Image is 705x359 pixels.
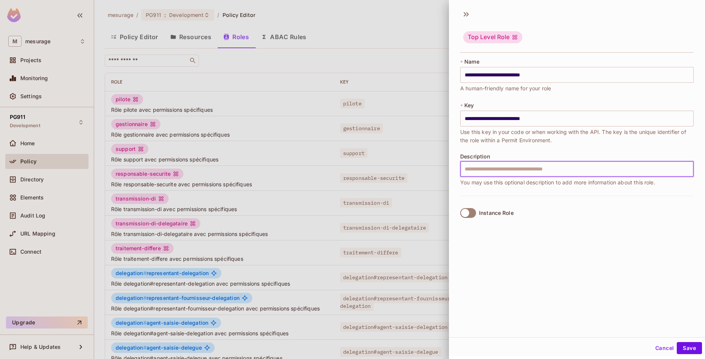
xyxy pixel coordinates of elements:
[464,102,474,108] span: Key
[652,342,677,354] button: Cancel
[677,342,702,354] button: Save
[460,84,551,93] span: A human-friendly name for your role
[460,128,694,145] span: Use this key in your code or when working with the API. The key is the unique identifier of the r...
[460,178,655,187] span: You may use this optional description to add more information about this role.
[479,210,514,216] div: Instance Role
[460,154,490,160] span: Description
[464,59,479,65] span: Name
[463,31,522,43] div: Top Level Role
